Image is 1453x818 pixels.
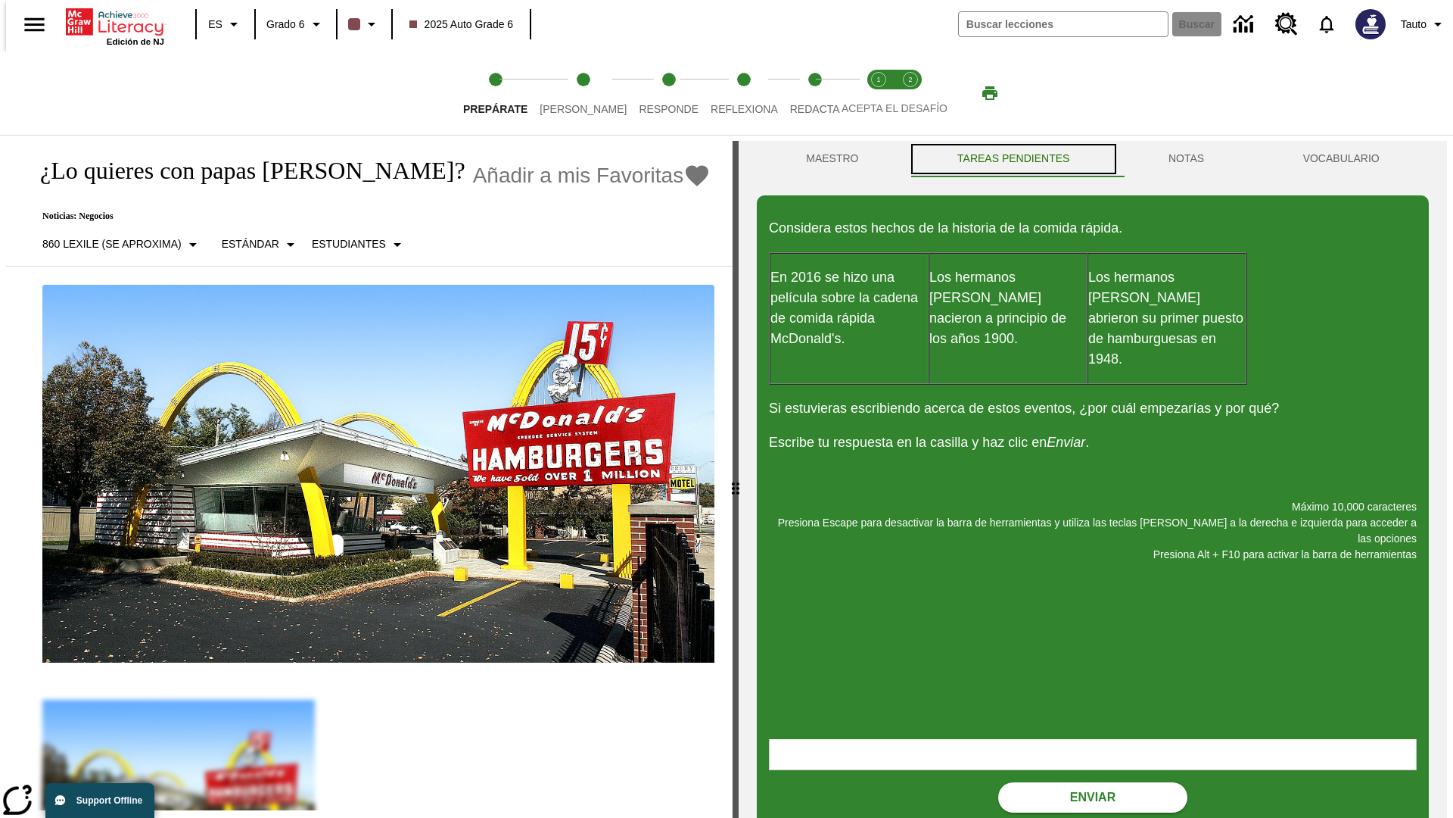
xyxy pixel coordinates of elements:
button: Añadir a mis Favoritas - ¿Lo quieres con papas fritas? [473,162,711,189]
body: Máximo 10,000 caracteres Presiona Escape para desactivar la barra de herramientas y utiliza las t... [6,12,221,26]
p: En 2016 se hizo una película sobre la cadena de comida rápida McDonald's. [770,267,928,349]
button: Imprimir [966,80,1014,107]
div: Portada [66,5,164,46]
button: Escoja un nuevo avatar [1346,5,1395,44]
span: Grado 6 [266,17,305,33]
p: Estándar [222,236,279,252]
input: Buscar campo [959,12,1168,36]
h1: ¿Lo quieres con papas [PERSON_NAME]? [24,157,465,185]
img: Uno de los primeros locales de McDonald's, con el icónico letrero rojo y los arcos amarillos. [42,285,714,663]
span: Support Offline [76,795,142,806]
div: Pulsa la tecla de intro o la barra espaciadora y luego presiona las flechas de derecha e izquierd... [733,141,739,818]
a: Centro de recursos, Se abrirá en una pestaña nueva. [1266,4,1307,45]
button: Prepárate step 1 of 5 [451,52,540,135]
span: [PERSON_NAME] [540,103,627,115]
button: Enviar [998,782,1187,813]
a: Centro de información [1224,4,1266,45]
button: Seleccione Lexile, 860 Lexile (Se aproxima) [36,231,208,258]
button: VOCABULARIO [1253,141,1429,177]
button: Abrir el menú lateral [12,2,57,47]
div: activity [739,141,1447,818]
button: Acepta el desafío contesta step 2 of 2 [888,52,932,135]
span: Prepárate [463,103,527,115]
span: ES [208,17,222,33]
p: Los hermanos [PERSON_NAME] abrieron su primer puesto de hamburguesas en 1948. [1088,267,1246,370]
button: Tipo de apoyo, Estándar [216,231,306,258]
button: Maestro [757,141,908,177]
div: reading [6,141,733,810]
button: Responde step 3 of 5 [627,52,711,135]
p: Considera estos hechos de la historia de la comida rápida. [769,218,1417,239]
span: ACEPTA EL DESAFÍO [842,102,947,114]
p: Máximo 10,000 caracteres [769,499,1417,515]
text: 1 [876,76,880,83]
span: Reflexiona [711,103,778,115]
button: Seleccionar estudiante [306,231,412,258]
button: El color de la clase es café oscuro. Cambiar el color de la clase. [342,11,387,38]
p: Si estuvieras escribiendo acerca de estos eventos, ¿por cuál empezarías y por qué? [769,398,1417,419]
span: Redacta [790,103,840,115]
p: Escribe tu respuesta en la casilla y haz clic en . [769,432,1417,453]
span: Responde [639,103,698,115]
img: Avatar [1355,9,1386,39]
span: 2025 Auto Grade 6 [409,17,514,33]
button: Redacta step 5 of 5 [778,52,852,135]
button: Acepta el desafío lee step 1 of 2 [857,52,901,135]
p: Presiona Escape para desactivar la barra de herramientas y utiliza las teclas [PERSON_NAME] a la ... [769,515,1417,547]
button: TAREAS PENDIENTES [908,141,1119,177]
p: 860 Lexile (Se aproxima) [42,236,182,252]
span: Tauto [1401,17,1427,33]
p: Noticias: Negocios [24,211,711,222]
span: Edición de NJ [107,37,164,46]
p: Estudiantes [312,236,386,252]
p: Los hermanos [PERSON_NAME] nacieron a principio de los años 1900. [929,267,1087,349]
a: Notificaciones [1307,5,1346,44]
button: Support Offline [45,783,154,818]
button: Perfil/Configuración [1395,11,1453,38]
em: Enviar [1047,435,1085,450]
p: Presiona Alt + F10 para activar la barra de herramientas [769,547,1417,563]
text: 2 [908,76,912,83]
button: Grado: Grado 6, Elige un grado [260,11,331,38]
button: Lee step 2 of 5 [527,52,639,135]
div: Instructional Panel Tabs [757,141,1429,177]
button: Lenguaje: ES, Selecciona un idioma [201,11,250,38]
button: Reflexiona step 4 of 5 [698,52,790,135]
button: NOTAS [1119,141,1254,177]
span: Añadir a mis Favoritas [473,164,684,188]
